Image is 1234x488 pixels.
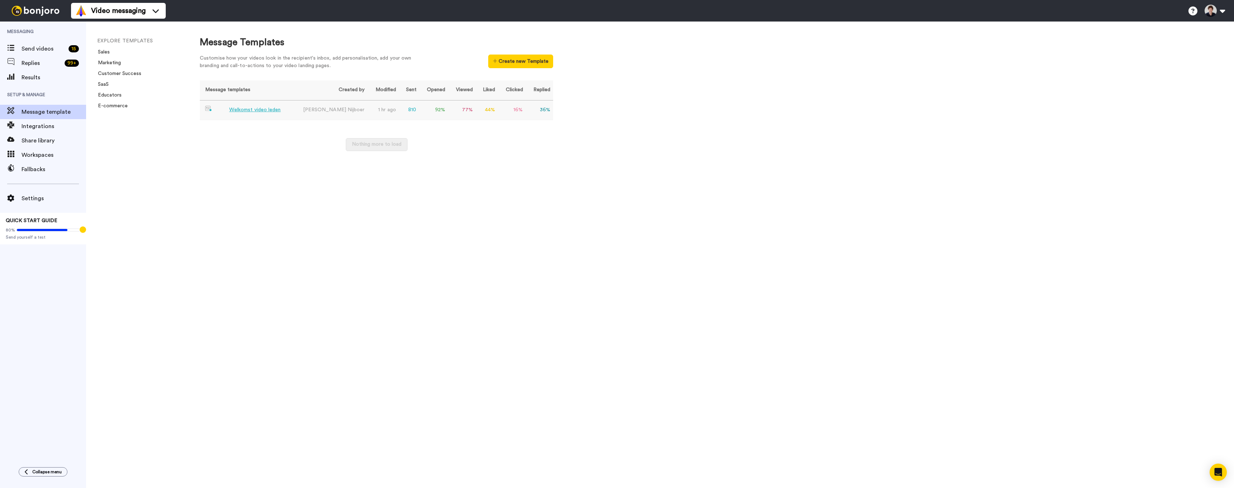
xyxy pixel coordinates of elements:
[526,80,553,100] th: Replied
[22,136,86,145] span: Share library
[32,469,62,475] span: Collapse menu
[476,100,498,120] td: 44 %
[69,45,79,52] div: 15
[200,80,291,100] th: Message templates
[80,226,86,233] div: Tooltip anchor
[65,60,79,67] div: 99 +
[94,82,109,87] a: SaaS
[526,100,553,120] td: 36 %
[91,6,146,16] span: Video messaging
[22,44,66,53] span: Send videos
[22,151,86,159] span: Workspaces
[75,5,87,17] img: vm-color.svg
[419,80,448,100] th: Opened
[448,80,475,100] th: Viewed
[6,227,15,233] span: 80%
[94,103,128,108] a: E-commerce
[367,80,399,100] th: Modified
[6,218,57,223] span: QUICK START GUIDE
[94,71,141,76] a: Customer Success
[200,36,553,49] div: Message Templates
[9,6,62,16] img: bj-logo-header-white.svg
[22,73,86,82] span: Results
[22,165,86,174] span: Fallbacks
[94,60,121,65] a: Marketing
[476,80,498,100] th: Liked
[399,80,419,100] th: Sent
[97,37,194,45] li: EXPLORE TEMPLATES
[367,100,399,120] td: 1 hr ago
[348,107,365,112] span: Nijboer
[291,80,368,100] th: Created by
[200,55,422,70] div: Customise how your videos look in the recipient's inbox, add personalisation, add your own brandi...
[1210,464,1227,481] div: Open Intercom Messenger
[291,100,368,120] td: [PERSON_NAME]
[346,138,408,151] button: Nothing more to load
[229,106,281,114] div: Welkomst video leden
[498,80,526,100] th: Clicked
[498,100,526,120] td: 16 %
[22,194,86,203] span: Settings
[22,59,62,67] span: Replies
[399,100,419,120] td: 810
[94,50,110,55] a: Sales
[19,467,67,477] button: Collapse menu
[6,234,80,240] span: Send yourself a test
[22,108,86,116] span: Message template
[419,100,448,120] td: 92 %
[448,100,475,120] td: 77 %
[488,55,553,68] button: Create new Template
[94,93,122,98] a: Educators
[22,122,86,131] span: Integrations
[205,106,212,112] img: nextgen-template.svg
